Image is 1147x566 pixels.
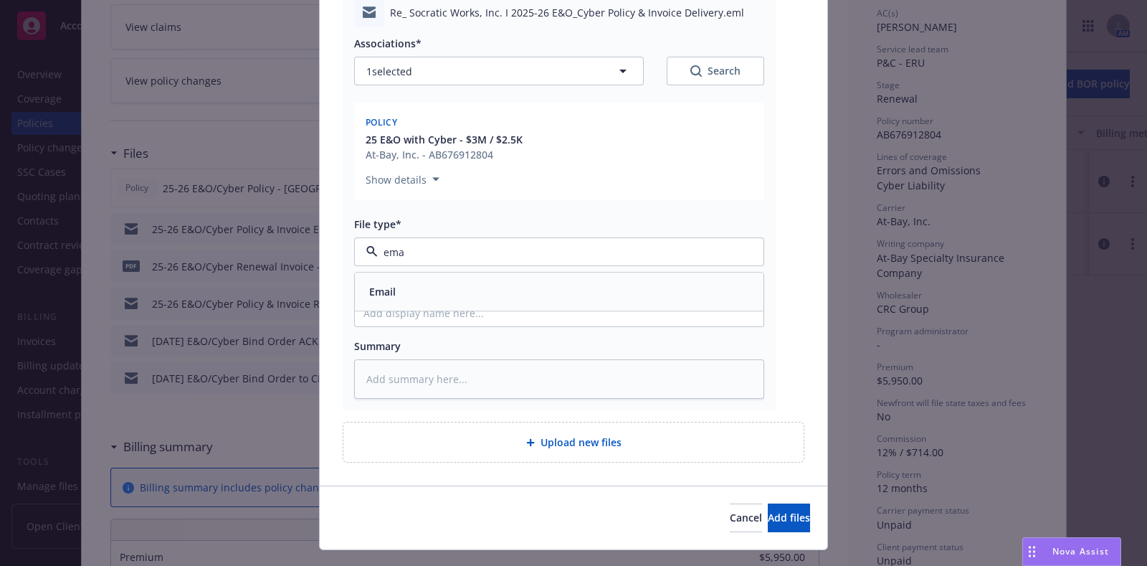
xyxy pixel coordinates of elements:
[1022,537,1121,566] button: Nova Assist
[369,285,396,300] button: Email
[355,299,763,326] input: Add display name here...
[360,171,445,188] button: Show details
[354,217,401,231] span: File type*
[1052,545,1109,557] span: Nova Assist
[354,339,401,353] span: Summary
[378,245,735,260] input: Filter by keyword
[1023,538,1041,565] div: Drag to move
